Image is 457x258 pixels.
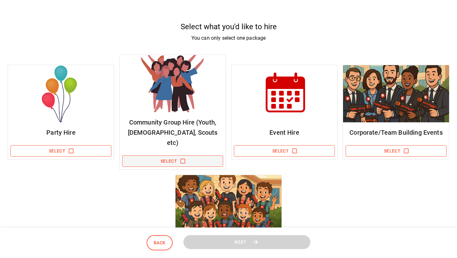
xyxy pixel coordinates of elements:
button: Select [234,145,335,157]
button: Select [10,145,111,157]
h6: Party Hire [13,127,109,138]
img: Package [343,65,449,122]
p: You can only select one package [8,34,449,42]
button: Next [183,235,310,249]
h6: Community Group Hire (Youth, [DEMOGRAPHIC_DATA], Scouts etc) [125,117,221,148]
h6: Event Hire [236,127,332,138]
h5: Select what you'd like to hire [8,22,449,32]
h6: Corporate/Team Building Events [348,127,444,138]
button: Select [346,145,447,157]
img: Package [120,55,226,112]
span: Next [235,238,247,246]
button: Select [122,155,223,167]
span: Back [154,239,166,247]
button: Back [147,235,173,251]
img: Package [8,65,114,122]
img: Package [176,175,281,232]
img: Package [231,65,337,122]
